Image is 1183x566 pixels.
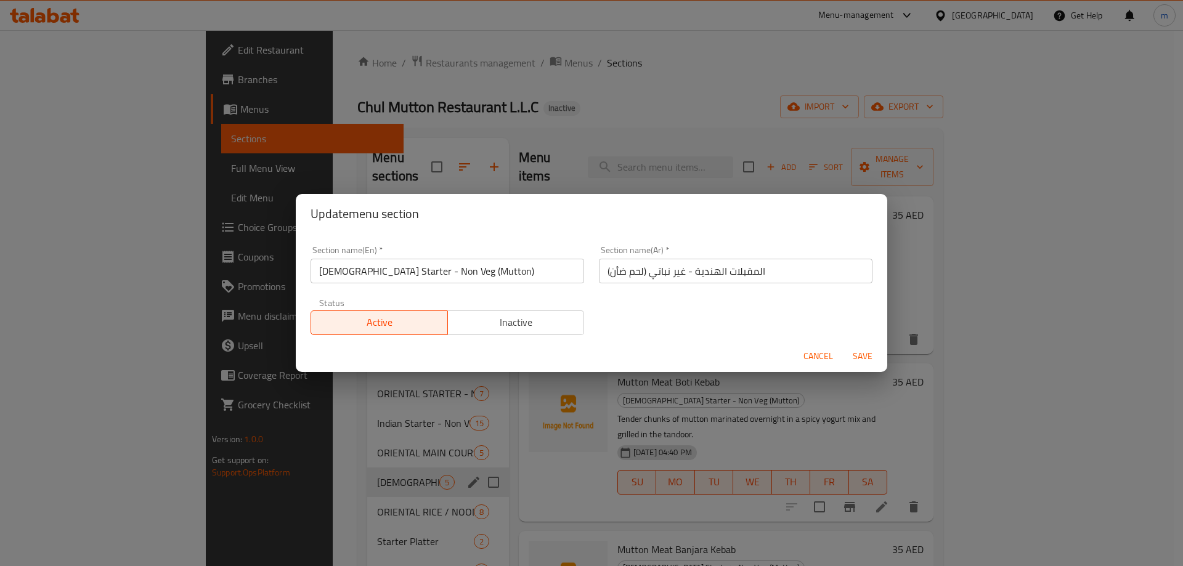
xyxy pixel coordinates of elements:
input: Please enter section name(en) [311,259,584,283]
h2: Update menu section [311,204,872,224]
span: Active [316,313,443,331]
button: Inactive [447,310,585,335]
button: Active [311,310,448,335]
span: Save [848,349,877,364]
button: Cancel [799,345,838,368]
input: Please enter section name(ar) [599,259,872,283]
span: Inactive [453,313,580,331]
span: Cancel [803,349,833,364]
button: Save [843,345,882,368]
